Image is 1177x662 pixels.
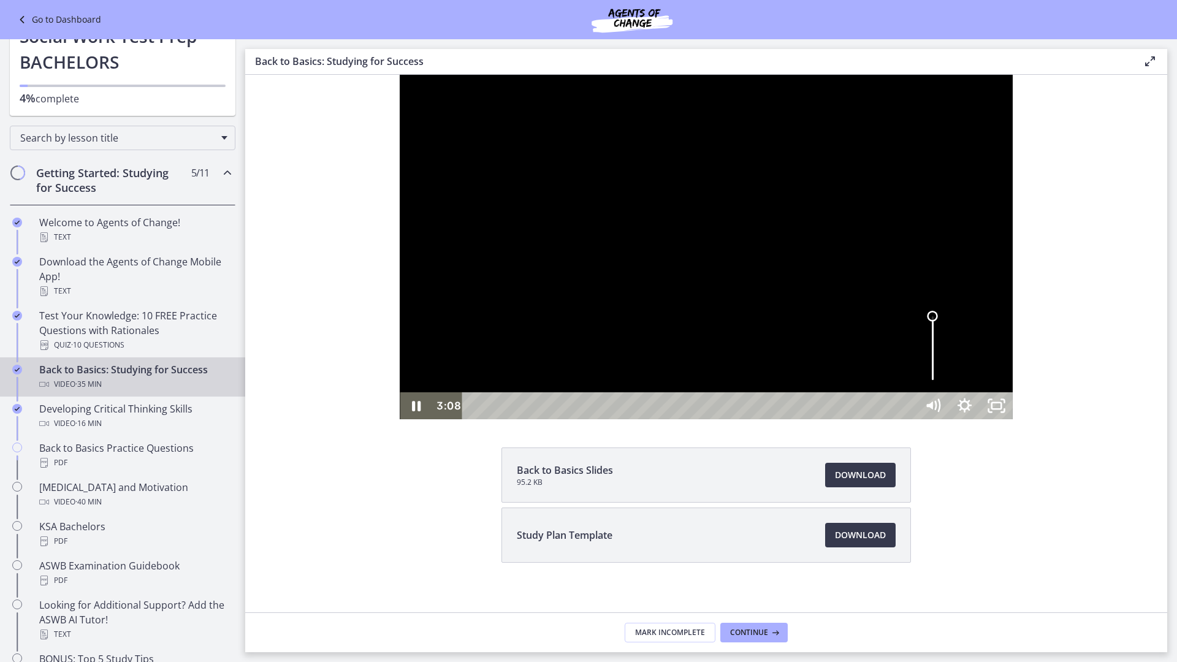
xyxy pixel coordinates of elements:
[39,480,230,509] div: [MEDICAL_DATA] and Motivation
[39,558,230,588] div: ASWB Examination Guidebook
[720,623,788,642] button: Continue
[825,463,896,487] a: Download
[672,230,704,318] div: Volume
[75,416,102,431] span: · 16 min
[15,12,101,27] a: Go to Dashboard
[517,477,613,487] span: 95.2 KB
[39,308,230,352] div: Test Your Knowledge: 10 FREE Practice Questions with Rationales
[39,284,230,299] div: Text
[635,628,705,637] span: Mark Incomplete
[835,468,886,482] span: Download
[825,523,896,547] a: Download
[39,627,230,642] div: Text
[12,311,22,321] i: Completed
[20,91,36,105] span: 4%
[12,257,22,267] i: Completed
[39,598,230,642] div: Looking for Additional Support? Add the ASWB AI Tutor!
[39,215,230,245] div: Welcome to Agents of Change!
[558,5,706,34] img: Agents of Change
[835,528,886,542] span: Download
[20,91,226,106] p: complete
[191,165,209,180] span: 5 / 11
[39,338,230,352] div: Quiz
[39,254,230,299] div: Download the Agents of Change Mobile App!
[39,416,230,431] div: Video
[625,623,715,642] button: Mark Incomplete
[12,218,22,227] i: Completed
[71,338,124,352] span: · 10 Questions
[39,401,230,431] div: Developing Critical Thinking Skills
[12,404,22,414] i: Completed
[39,377,230,392] div: Video
[12,365,22,375] i: Completed
[20,131,215,145] span: Search by lesson title
[517,528,612,542] span: Study Plan Template
[75,377,102,392] span: · 35 min
[245,75,1167,419] iframe: Video Lesson
[39,441,230,470] div: Back to Basics Practice Questions
[736,318,768,344] button: Unfullscreen
[39,495,230,509] div: Video
[75,495,102,509] span: · 40 min
[255,54,1123,69] h3: Back to Basics: Studying for Success
[39,230,230,245] div: Text
[39,455,230,470] div: PDF
[672,318,704,344] button: Mute
[10,126,235,150] div: Search by lesson title
[39,573,230,588] div: PDF
[39,362,230,392] div: Back to Basics: Studying for Success
[730,628,768,637] span: Continue
[39,534,230,549] div: PDF
[39,519,230,549] div: KSA Bachelors
[36,165,186,195] h2: Getting Started: Studying for Success
[517,463,613,477] span: Back to Basics Slides
[704,318,736,344] button: Show settings menu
